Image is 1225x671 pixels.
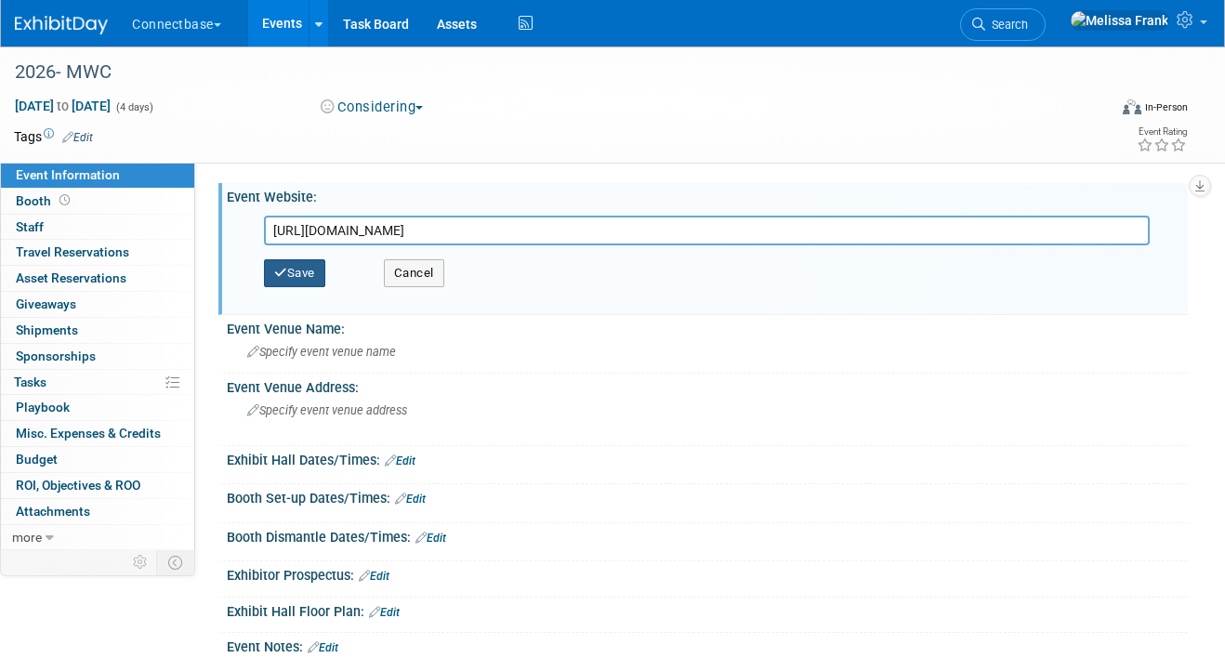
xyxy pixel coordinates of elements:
a: Travel Reservations [1,240,194,265]
a: Edit [62,131,93,144]
div: Exhibit Hall Floor Plan: [227,598,1188,622]
span: to [54,99,72,113]
td: Personalize Event Tab Strip [125,550,157,574]
div: Event Rating [1137,127,1187,137]
span: Travel Reservations [16,244,129,259]
div: Event Venue Address: [227,374,1188,397]
div: Booth Dismantle Dates/Times: [227,523,1188,547]
a: Attachments [1,499,194,524]
a: Asset Reservations [1,266,194,291]
span: Booth not reserved yet [56,193,73,207]
a: Edit [359,570,389,583]
a: Search [960,8,1046,41]
span: Attachments [16,504,90,519]
a: Giveaways [1,292,194,317]
span: Sponsorships [16,349,96,363]
a: Playbook [1,395,194,420]
div: Event Venue Name: [227,315,1188,338]
span: Event Information [16,167,120,182]
td: Tags [14,127,93,146]
a: Shipments [1,318,194,343]
input: Enter URL [264,216,1150,245]
span: Search [985,18,1028,32]
td: Toggle Event Tabs [157,550,195,574]
span: Misc. Expenses & Credits [16,426,161,441]
span: Asset Reservations [16,270,126,285]
a: Event Information [1,163,194,188]
div: In-Person [1144,100,1188,114]
div: 2026- MWC [8,56,1087,89]
span: Shipments [16,322,78,337]
span: Playbook [16,400,70,414]
span: Budget [16,452,58,467]
img: Format-Inperson.png [1123,99,1141,114]
span: (4 days) [114,101,153,113]
button: Save [264,259,325,287]
a: Budget [1,447,194,472]
a: Edit [385,454,415,467]
button: Cancel [384,259,444,287]
div: Event Notes: [227,633,1188,657]
span: [DATE] [DATE] [14,98,112,114]
a: Edit [308,641,338,654]
img: Melissa Frank [1070,10,1169,31]
a: Edit [415,532,446,545]
span: Tasks [14,375,46,389]
div: Event Format [1016,97,1189,125]
div: Booth Set-up Dates/Times: [227,484,1188,508]
span: Specify event venue address [247,403,407,417]
span: ROI, Objectives & ROO [16,478,140,493]
a: Staff [1,215,194,240]
a: Edit [395,493,426,506]
a: Booth [1,189,194,214]
a: Edit [369,606,400,619]
a: Misc. Expenses & Credits [1,421,194,446]
span: Booth [16,193,73,208]
a: more [1,525,194,550]
button: Considering [314,98,430,117]
div: Exhibitor Prospectus: [227,561,1188,585]
span: Specify event venue name [247,345,396,359]
span: Staff [16,219,44,234]
a: Sponsorships [1,344,194,369]
a: Tasks [1,370,194,395]
div: Exhibit Hall Dates/Times: [227,446,1188,470]
span: Giveaways [16,296,76,311]
img: ExhibitDay [15,16,108,34]
span: more [12,530,42,545]
div: Event Website: [227,183,1188,206]
a: ROI, Objectives & ROO [1,473,194,498]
